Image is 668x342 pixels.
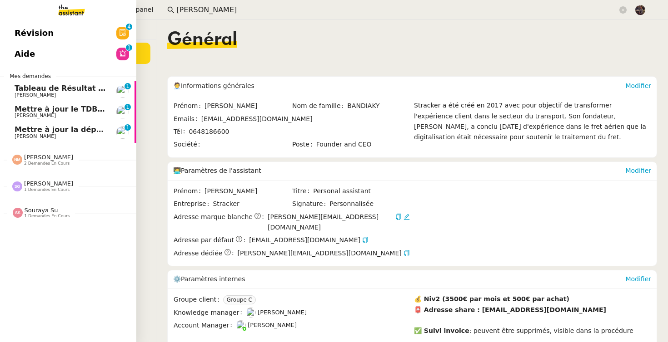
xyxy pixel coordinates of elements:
span: Société [174,139,204,150]
span: BANDIAKY [347,101,410,111]
p: 1 [126,104,130,112]
span: [PERSON_NAME] [24,154,73,161]
div: Stracker a été créé en 2017 avec pour objectif de transformer l'expérience client dans le secteur... [414,100,651,151]
span: Prénom [174,186,204,196]
span: Tableau de Résultat Analytique [15,84,143,93]
span: Souraya Su [25,207,58,214]
span: Mettre à jour le TDB JUNCADIS [15,105,140,113]
nz-badge-sup: 1 [126,44,132,51]
span: [PERSON_NAME][EMAIL_ADDRESS][DOMAIN_NAME] [268,212,394,233]
img: users%2FAXgjBsdPtrYuxuZvIJjRexEdqnq2%2Favatar%2F1599931753966.jpeg [116,126,129,139]
div: 🧑‍💼 [173,77,625,95]
div: : peuvent être supprimés, visible dans la procédure [414,326,651,336]
span: [PERSON_NAME] [24,180,73,187]
span: Groupe client [174,294,223,305]
span: [PERSON_NAME] [15,112,56,118]
span: 1 demandes en cours [25,214,70,219]
span: Founder and CEO [316,139,410,150]
img: svg [12,181,22,191]
a: Modifier [625,275,651,283]
img: users%2FoFdbodQ3TgNoWt9kP3GXAs5oaCq1%2Favatar%2Fprofile-pic.png [246,308,256,318]
span: Personal assistant [313,186,410,196]
p: 1 [126,83,130,91]
span: Adresse par défaut [174,235,234,245]
nz-badge-sup: 1 [125,83,131,89]
span: Stracker [213,199,291,209]
span: 2 demandes en cours [24,161,70,166]
nz-badge-sup: 4 [126,24,132,30]
span: Révision [15,26,54,40]
span: Mettre à jour la dépréciation pour juillet et août [15,125,212,134]
img: svg [13,208,23,218]
img: users%2FAXgjBsdPtrYuxuZvIJjRexEdqnq2%2Favatar%2F1599931753966.jpeg [116,85,129,98]
span: Adresse dédiée [174,248,222,259]
span: [EMAIL_ADDRESS][DOMAIN_NAME] [201,115,313,122]
span: [PERSON_NAME] [204,186,291,196]
span: [PERSON_NAME][EMAIL_ADDRESS][DOMAIN_NAME] [238,248,410,259]
input: Rechercher [176,4,618,16]
span: Entreprise [174,199,213,209]
span: 1 demandes en cours [24,187,70,192]
span: Poste [292,139,316,150]
strong: ✅ Suivi invoice [414,327,469,334]
span: Knowledge manager [174,308,246,318]
nz-badge-sup: 1 [125,104,131,110]
span: Informations générales [181,82,254,89]
p: 1 [127,44,131,53]
span: Mes demandes [4,72,56,81]
p: 1 [126,124,130,132]
div: 🧑‍💻 [173,162,625,180]
span: [PERSON_NAME] [258,309,307,316]
nz-badge-sup: 1 [125,124,131,131]
span: [PERSON_NAME] [15,133,56,139]
strong: 📮 Adresse share : [EMAIL_ADDRESS][DOMAIN_NAME] [414,306,606,313]
a: Modifier [625,82,651,89]
img: users%2FvmnJXRNjGXZGy0gQLmH5CrabyCb2%2Favatar%2F07c9d9ad-5b06-45ca-8944-a3daedea5428 [116,106,129,118]
span: Adresse marque blanche [174,212,253,222]
span: [PERSON_NAME] [204,101,291,111]
span: Prénom [174,101,204,111]
span: [EMAIL_ADDRESS][DOMAIN_NAME] [249,235,369,245]
strong: 💰 Niv2 (3500€ par mois et 500€ par achat) [414,295,569,303]
span: Paramètres internes [181,275,245,283]
span: Nom de famille [292,101,347,111]
span: Titre [292,186,313,196]
span: Aide [15,47,35,61]
nz-tag: Groupe C [223,295,256,304]
img: 2af2e8ed-4e7a-4339-b054-92d163d57814 [635,5,645,15]
img: svg [12,155,22,165]
span: Général [167,31,237,49]
span: 0648186600 [189,128,229,135]
p: 4 [127,24,131,32]
img: users%2FNTfmycKsCFdqp6LX6USf2FmuPJo2%2Favatar%2Fprofile-pic%20(1).png [236,320,246,330]
a: Modifier [625,167,651,174]
span: [PERSON_NAME] [15,92,56,98]
span: [PERSON_NAME] [248,322,297,328]
div: ⚙️ [173,270,625,288]
span: Emails [174,114,201,124]
span: Account Manager [174,320,236,331]
span: Signature [292,199,329,209]
span: Paramètres de l'assistant [181,167,261,174]
span: Personnalisée [329,199,374,209]
span: Tél [174,127,189,137]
